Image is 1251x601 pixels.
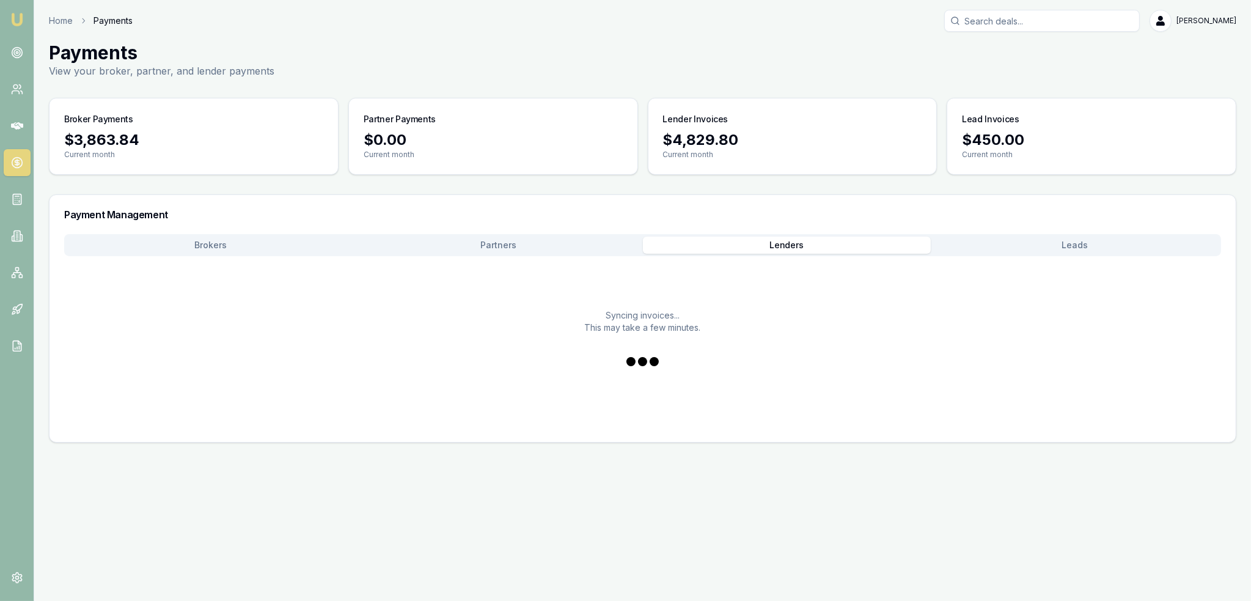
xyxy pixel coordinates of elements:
[663,150,922,160] p: Current month
[364,150,623,160] p: Current month
[962,113,1019,125] h3: Lead Invoices
[364,130,623,150] div: $0.00
[663,113,728,125] h3: Lender Invoices
[64,113,133,125] h3: Broker Payments
[931,237,1219,254] button: Leads
[962,130,1221,150] div: $450.00
[94,15,133,27] span: Payments
[585,322,701,334] p: This may take a few minutes.
[606,309,680,322] p: Syncing invoices...
[354,237,642,254] button: Partners
[10,12,24,27] img: emu-icon-u.png
[64,150,323,160] p: Current month
[49,42,274,64] h1: Payments
[64,210,1221,219] h3: Payment Management
[944,10,1140,32] input: Search deals
[49,64,274,78] p: View your broker, partner, and lender payments
[64,130,323,150] div: $3,863.84
[67,237,354,254] button: Brokers
[643,237,931,254] button: Lenders
[962,150,1221,160] p: Current month
[663,130,922,150] div: $4,829.80
[1176,16,1236,26] span: [PERSON_NAME]
[364,113,436,125] h3: Partner Payments
[49,15,133,27] nav: breadcrumb
[49,15,73,27] a: Home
